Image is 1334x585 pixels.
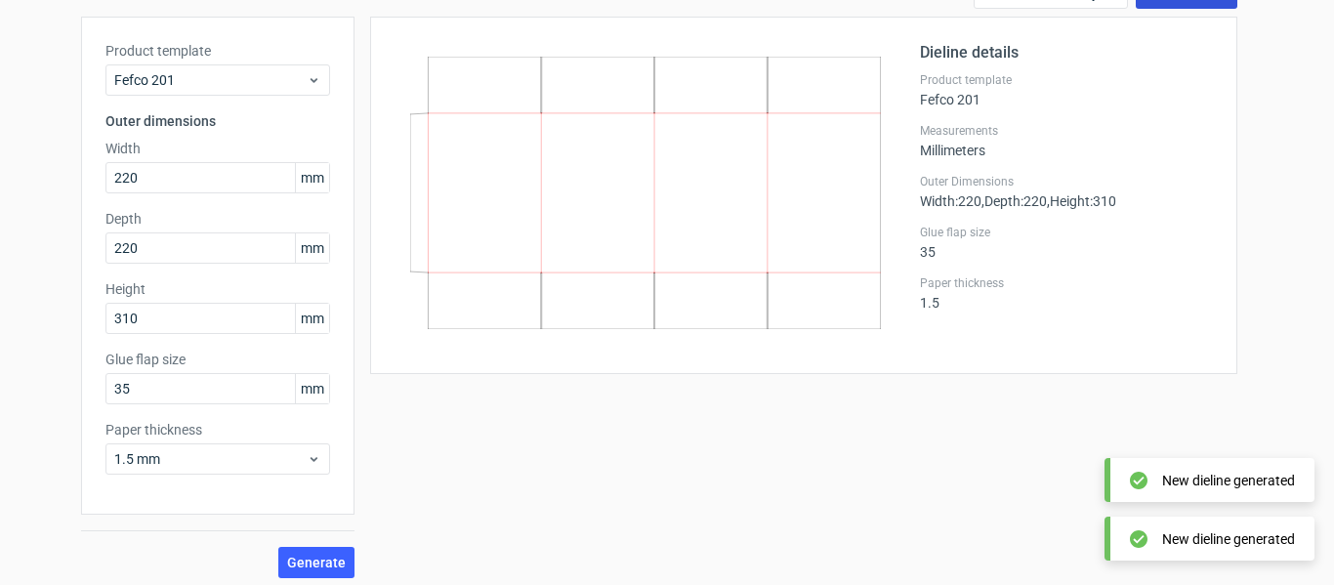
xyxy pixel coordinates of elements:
[105,139,330,158] label: Width
[295,163,329,192] span: mm
[920,275,1213,311] div: 1.5
[1162,529,1295,549] div: New dieline generated
[105,279,330,299] label: Height
[278,547,354,578] button: Generate
[295,374,329,403] span: mm
[105,420,330,439] label: Paper thickness
[920,193,981,209] span: Width : 220
[114,449,307,469] span: 1.5 mm
[920,275,1213,291] label: Paper thickness
[920,225,1213,260] div: 35
[287,556,346,569] span: Generate
[105,111,330,131] h3: Outer dimensions
[920,225,1213,240] label: Glue flap size
[920,72,1213,88] label: Product template
[105,41,330,61] label: Product template
[114,70,307,90] span: Fefco 201
[295,304,329,333] span: mm
[105,350,330,369] label: Glue flap size
[920,123,1213,139] label: Measurements
[920,123,1213,158] div: Millimeters
[981,193,1047,209] span: , Depth : 220
[1162,471,1295,490] div: New dieline generated
[1047,193,1116,209] span: , Height : 310
[105,209,330,229] label: Depth
[920,72,1213,107] div: Fefco 201
[920,41,1213,64] h2: Dieline details
[295,233,329,263] span: mm
[920,174,1213,189] label: Outer Dimensions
